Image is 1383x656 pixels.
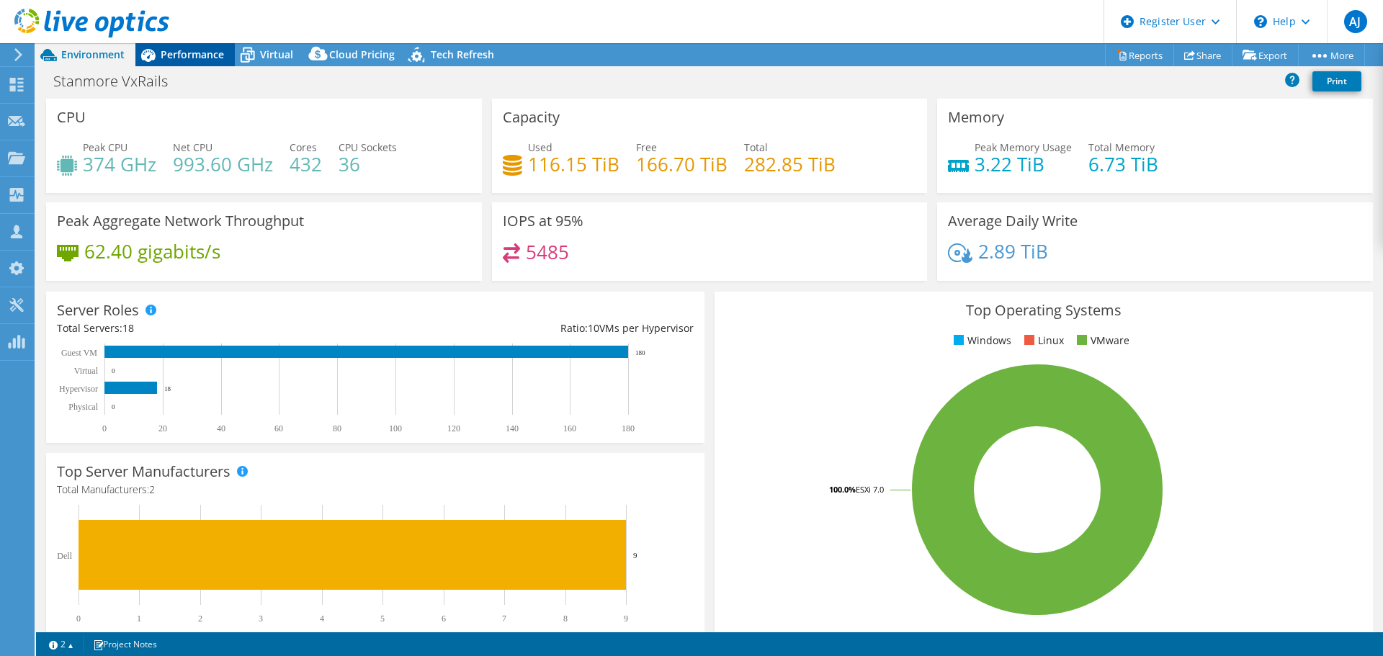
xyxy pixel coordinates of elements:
[158,423,167,433] text: 20
[380,614,385,624] text: 5
[76,614,81,624] text: 0
[526,244,569,260] h4: 5485
[502,614,506,624] text: 7
[164,385,171,392] text: 18
[333,423,341,433] text: 80
[503,213,583,229] h3: IOPS at 95%
[503,109,560,125] h3: Capacity
[375,320,694,336] div: Ratio: VMs per Hypervisor
[447,423,460,433] text: 120
[329,48,395,61] span: Cloud Pricing
[725,302,1362,318] h3: Top Operating Systems
[636,156,728,172] h4: 166.70 TiB
[588,321,599,335] span: 10
[856,484,884,495] tspan: ESXi 7.0
[57,109,86,125] h3: CPU
[624,614,628,624] text: 9
[506,423,519,433] text: 140
[635,349,645,356] text: 180
[1021,333,1064,349] li: Linux
[1312,71,1361,91] a: Print
[83,140,127,154] span: Peak CPU
[622,423,635,433] text: 180
[320,614,324,624] text: 4
[274,423,283,433] text: 60
[112,367,115,374] text: 0
[1232,44,1299,66] a: Export
[339,140,397,154] span: CPU Sockets
[198,614,202,624] text: 2
[137,614,141,624] text: 1
[1298,44,1365,66] a: More
[59,384,98,394] text: Hypervisor
[975,156,1072,172] h4: 3.22 TiB
[290,140,317,154] span: Cores
[57,302,139,318] h3: Server Roles
[57,482,694,498] h4: Total Manufacturers:
[57,551,72,561] text: Dell
[1173,44,1232,66] a: Share
[1105,44,1174,66] a: Reports
[173,140,212,154] span: Net CPU
[161,48,224,61] span: Performance
[948,213,1078,229] h3: Average Daily Write
[57,320,375,336] div: Total Servers:
[1254,15,1267,28] svg: \n
[149,482,155,496] span: 2
[1088,156,1158,172] h4: 6.73 TiB
[259,614,263,624] text: 3
[442,614,446,624] text: 6
[1344,10,1367,33] span: AJ
[39,635,84,653] a: 2
[950,333,1011,349] li: Windows
[57,213,304,229] h3: Peak Aggregate Network Throughput
[563,423,576,433] text: 160
[975,140,1072,154] span: Peak Memory Usage
[260,48,293,61] span: Virtual
[744,140,768,154] span: Total
[633,551,637,560] text: 9
[68,402,98,412] text: Physical
[744,156,836,172] h4: 282.85 TiB
[829,484,856,495] tspan: 100.0%
[84,243,220,259] h4: 62.40 gigabits/s
[431,48,494,61] span: Tech Refresh
[339,156,397,172] h4: 36
[173,156,273,172] h4: 993.60 GHz
[57,464,230,480] h3: Top Server Manufacturers
[1073,333,1129,349] li: VMware
[74,366,99,376] text: Virtual
[290,156,322,172] h4: 432
[102,423,107,433] text: 0
[47,73,190,89] h1: Stanmore VxRails
[61,48,125,61] span: Environment
[636,140,657,154] span: Free
[61,348,97,358] text: Guest VM
[112,403,115,410] text: 0
[978,243,1048,259] h4: 2.89 TiB
[948,109,1004,125] h3: Memory
[122,321,134,335] span: 18
[528,140,552,154] span: Used
[217,423,225,433] text: 40
[83,156,156,172] h4: 374 GHz
[528,156,619,172] h4: 116.15 TiB
[389,423,402,433] text: 100
[563,614,568,624] text: 8
[83,635,167,653] a: Project Notes
[1088,140,1155,154] span: Total Memory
